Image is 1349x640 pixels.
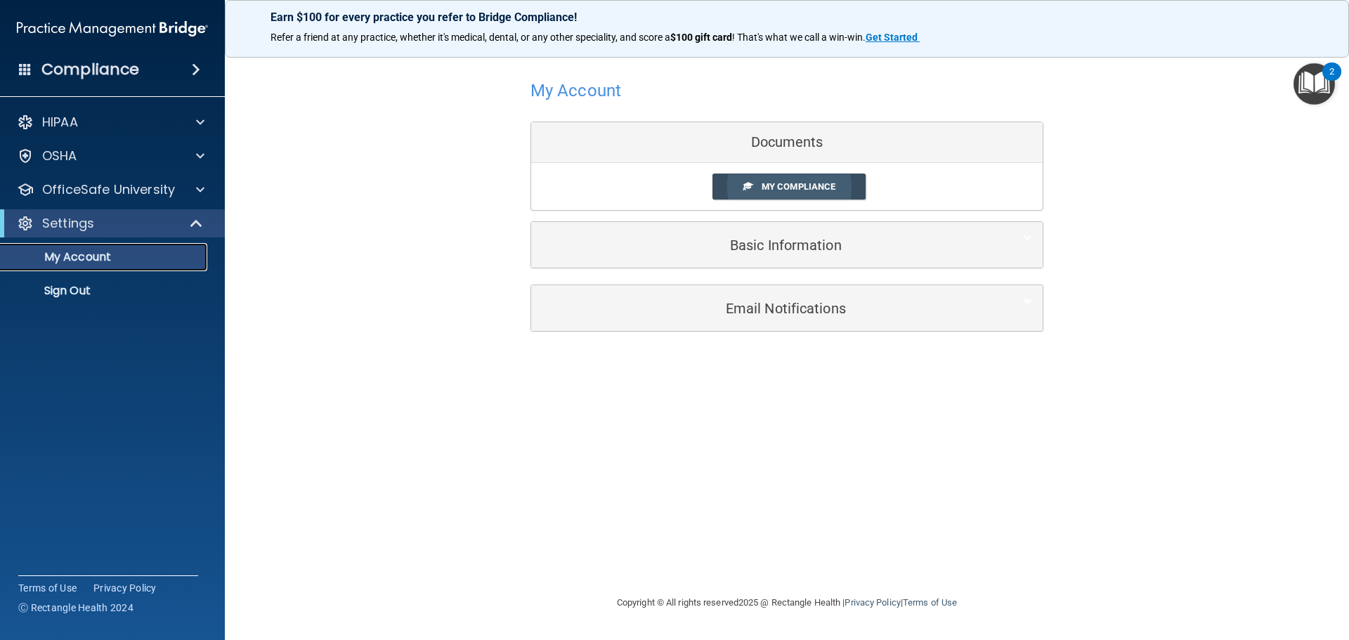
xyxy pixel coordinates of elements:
a: HIPAA [17,114,204,131]
p: OfficeSafe University [42,181,175,198]
p: OSHA [42,148,77,164]
span: My Compliance [762,181,835,192]
h5: Email Notifications [542,301,989,316]
a: OSHA [17,148,204,164]
span: Ⓒ Rectangle Health 2024 [18,601,133,615]
img: PMB logo [17,15,208,43]
h4: My Account [530,81,621,100]
strong: $100 gift card [670,32,732,43]
a: Basic Information [542,229,1032,261]
p: Earn $100 for every practice you refer to Bridge Compliance! [271,11,1303,24]
a: Terms of Use [18,581,77,595]
p: My Account [9,250,201,264]
div: Documents [531,122,1043,163]
p: HIPAA [42,114,78,131]
h5: Basic Information [542,237,989,253]
a: Terms of Use [903,597,957,608]
h4: Compliance [41,60,139,79]
a: Privacy Policy [845,597,900,608]
p: Sign Out [9,284,201,298]
strong: Get Started [866,32,918,43]
a: Settings [17,215,204,232]
a: Email Notifications [542,292,1032,324]
div: Copyright © All rights reserved 2025 @ Rectangle Health | | [530,580,1043,625]
p: Settings [42,215,94,232]
button: Open Resource Center, 2 new notifications [1293,63,1335,105]
a: Get Started [866,32,920,43]
a: Privacy Policy [93,581,157,595]
span: Refer a friend at any practice, whether it's medical, dental, or any other speciality, and score a [271,32,670,43]
span: ! That's what we call a win-win. [732,32,866,43]
a: OfficeSafe University [17,181,204,198]
div: 2 [1329,72,1334,90]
